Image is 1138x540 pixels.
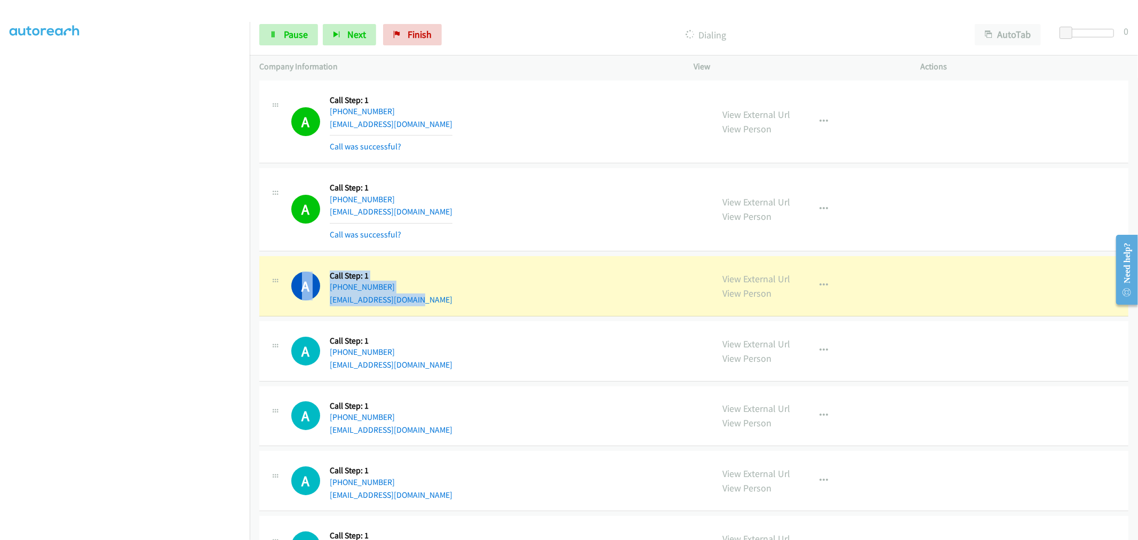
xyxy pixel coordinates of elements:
iframe: Resource Center [1108,227,1138,312]
a: Call was successful? [330,141,401,152]
h1: A [291,107,320,136]
a: [PHONE_NUMBER] [330,412,395,422]
a: Finish [383,24,442,45]
a: [PHONE_NUMBER] [330,282,395,292]
h5: Call Step: 1 [330,95,452,106]
a: [EMAIL_ADDRESS][DOMAIN_NAME] [330,119,452,129]
p: Actions [921,60,1128,73]
a: View Person [723,287,772,299]
h5: Call Step: 1 [330,401,452,411]
a: [PHONE_NUMBER] [330,194,395,204]
a: View Person [723,352,772,364]
span: Pause [284,28,308,41]
a: [PHONE_NUMBER] [330,477,395,487]
h1: A [291,337,320,366]
h5: Call Step: 1 [330,465,452,476]
p: Company Information [259,60,675,73]
a: Call was successful? [330,229,401,240]
a: [EMAIL_ADDRESS][DOMAIN_NAME] [330,425,452,435]
a: View External Url [723,196,791,208]
a: [EMAIL_ADDRESS][DOMAIN_NAME] [330,295,452,305]
div: Delay between calls (in seconds) [1065,29,1114,37]
h1: A [291,466,320,495]
a: Pause [259,24,318,45]
h5: Call Step: 1 [330,271,452,281]
div: 0 [1124,24,1128,38]
p: Dialing [456,28,956,42]
span: Finish [408,28,432,41]
a: View External Url [723,402,791,415]
a: View External Url [723,273,791,285]
a: View Person [723,482,772,494]
a: [PHONE_NUMBER] [330,106,395,116]
h1: A [291,401,320,430]
a: [EMAIL_ADDRESS][DOMAIN_NAME] [330,207,452,217]
a: [EMAIL_ADDRESS][DOMAIN_NAME] [330,360,452,370]
p: View [694,60,902,73]
a: View External Url [723,467,791,480]
a: View External Url [723,108,791,121]
h1: A [291,195,320,224]
h1: A [291,272,320,300]
div: The call is yet to be attempted [291,337,320,366]
span: Next [347,28,366,41]
a: View External Url [723,338,791,350]
a: [PHONE_NUMBER] [330,347,395,357]
button: AutoTab [975,24,1041,45]
a: View Person [723,417,772,429]
a: View Person [723,210,772,223]
iframe: To enrich screen reader interactions, please activate Accessibility in Grammarly extension settings [10,31,250,538]
a: View Person [723,123,772,135]
a: [EMAIL_ADDRESS][DOMAIN_NAME] [330,490,452,500]
button: Next [323,24,376,45]
h5: Call Step: 1 [330,336,452,346]
h5: Call Step: 1 [330,182,452,193]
